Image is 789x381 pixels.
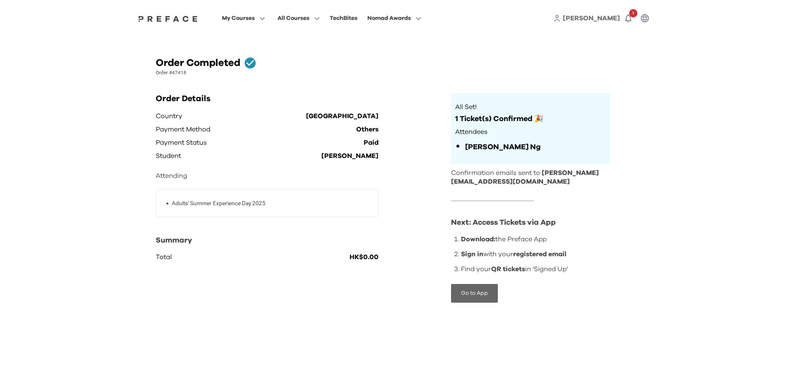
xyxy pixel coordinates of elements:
li: the Preface App [461,234,610,244]
div: Next: Access Tickets via App [451,216,610,229]
div: TechBites [330,13,357,23]
p: [PERSON_NAME] [321,149,379,163]
span: QR tickets [491,266,525,272]
p: Student [156,149,181,163]
p: 1 Ticket(s) Confirmed 🎉 [455,114,606,124]
button: Go to App [451,284,498,303]
li: [PERSON_NAME] Ng [465,140,606,154]
span: 1 [629,9,637,17]
span: Sign in [461,251,483,257]
p: Others [356,123,379,136]
p: Attending [156,169,379,182]
button: All Courses [275,13,322,24]
li: with your [461,249,610,259]
button: 1 [620,10,637,27]
button: Nomad Awards [365,13,424,24]
span: My Courses [222,13,255,23]
p: Payment Method [156,123,210,136]
p: [GEOGRAPHIC_DATA] [306,109,379,123]
span: [PERSON_NAME] [563,15,620,22]
p: Paid [364,136,379,149]
p: Order #47418 [156,70,634,76]
p: HK$0.00 [350,250,379,264]
button: My Courses [220,13,268,24]
p: Country [156,109,182,123]
p: Total [156,250,172,264]
p: All Set! [455,103,606,112]
span: All Courses [277,13,309,23]
h1: Order Completed [156,56,240,70]
p: Payment Status [156,136,207,149]
span: Download: [461,236,495,243]
span: [PERSON_NAME][EMAIL_ADDRESS][DOMAIN_NAME] [451,170,599,185]
p: Confirmation emails sent to [451,169,610,186]
span: • [166,199,169,208]
span: Nomad Awards [367,13,411,23]
p: Adults' Summer Experience Day 2025 [172,199,265,208]
a: [PERSON_NAME] [563,13,620,23]
span: registered email [513,251,566,257]
li: Find your in 'Signed Up' [461,264,610,274]
p: Attendees [455,128,606,136]
h2: Order Details [156,93,379,104]
img: Preface Logo [136,15,200,22]
a: Go to App [451,289,498,296]
p: Summary [156,234,379,247]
